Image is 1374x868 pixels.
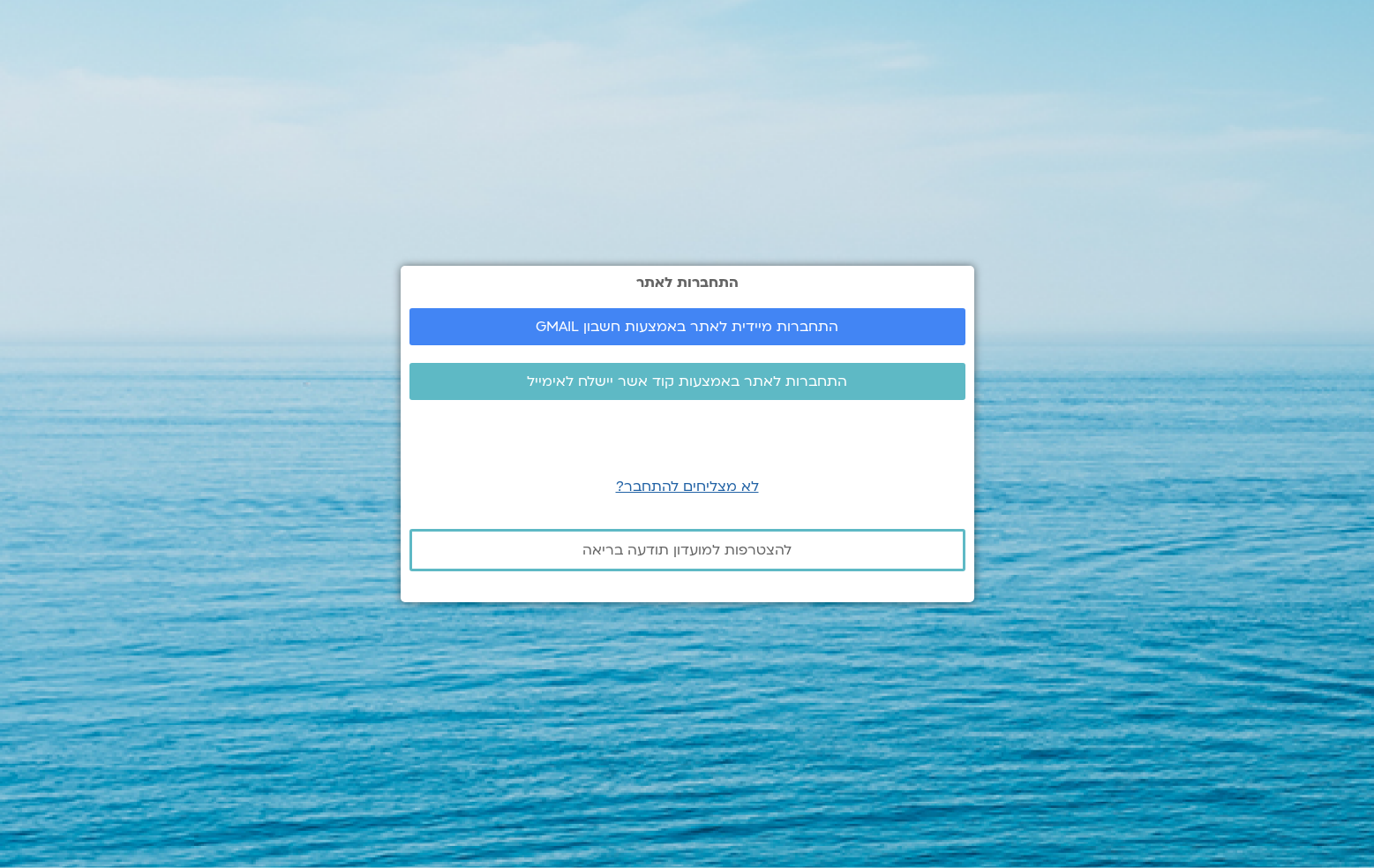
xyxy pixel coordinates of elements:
a: לא מצליחים להתחבר? [616,477,759,496]
a: התחברות לאתר באמצעות קוד אשר יישלח לאימייל [409,363,965,400]
span: להצטרפות למועדון תודעה בריאה [582,542,792,558]
span: התחברות לאתר באמצעות קוד אשר יישלח לאימייל [527,374,847,389]
a: להצטרפות למועדון תודעה בריאה [409,529,965,571]
a: התחברות מיידית לאתר באמצעות חשבון GMAIL [409,308,965,345]
span: התחברות מיידית לאתר באמצעות חשבון GMAIL [536,319,838,335]
h2: התחברות לאתר [409,275,965,291]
